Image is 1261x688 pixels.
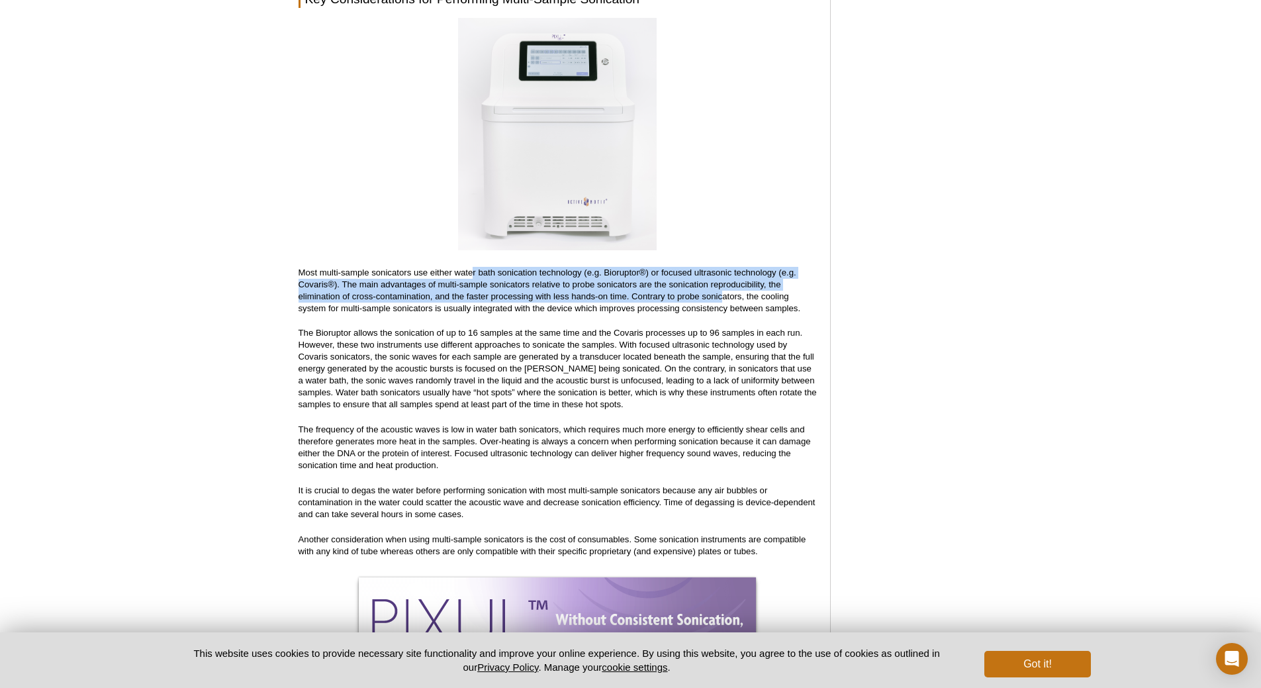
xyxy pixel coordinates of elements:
button: cookie settings [602,662,667,673]
p: Most multi-sample sonicators use either water bath sonication technology (e.g. Bioruptor®) or foc... [299,267,817,315]
p: The frequency of the acoustic waves is low in water bath sonicators, which requires much more ene... [299,424,817,471]
p: Another consideration when using multi-sample sonicators is the cost of consumables. Some sonicat... [299,534,817,558]
button: Got it! [984,651,1090,677]
div: Open Intercom Messenger [1216,643,1248,675]
p: It is crucial to degas the water before performing sonication with most multi-sample sonicators b... [299,485,817,520]
a: Privacy Policy [477,662,538,673]
p: The Bioruptor allows the sonication of up to 16 samples at the same time and the Covaris processe... [299,327,817,411]
img: PIXUL Multi-Sample Sonicator [458,18,657,250]
p: This website uses cookies to provide necessary site functionality and improve your online experie... [171,646,963,674]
